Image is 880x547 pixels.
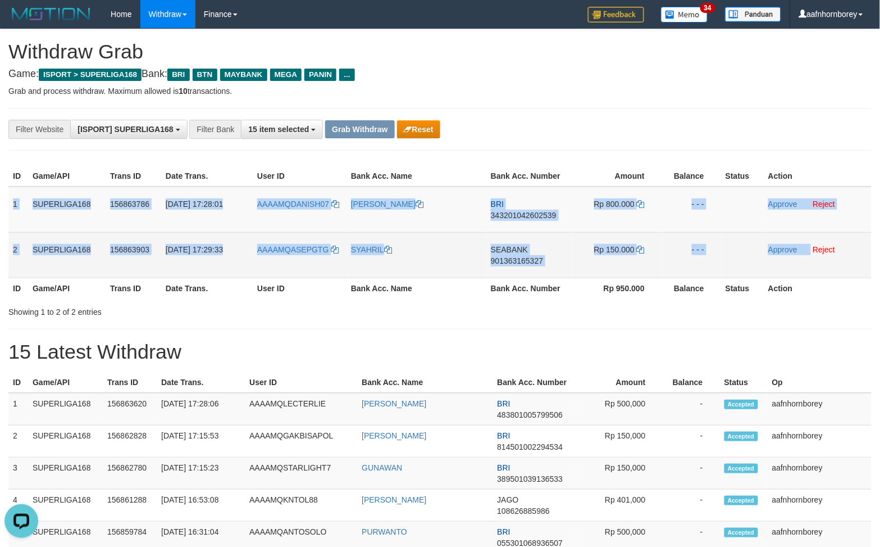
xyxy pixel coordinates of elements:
[486,166,572,187] th: Bank Acc. Number
[103,372,157,393] th: Trans ID
[721,166,764,187] th: Status
[8,341,872,363] h1: 15 Latest Withdraw
[768,426,872,458] td: aafnhornborey
[362,399,426,408] a: [PERSON_NAME]
[572,278,662,299] th: Rp 950.000
[724,528,758,537] span: Accepted
[8,187,28,233] td: 1
[813,200,835,209] a: Reject
[245,426,357,458] td: AAAAMQGAKBISAPOL
[362,527,407,536] a: PURWANTO
[8,490,28,522] td: 4
[106,166,161,187] th: Trans ID
[8,426,28,458] td: 2
[28,458,103,490] td: SUPERLIGA168
[362,431,426,440] a: [PERSON_NAME]
[724,496,758,505] span: Accepted
[397,120,440,138] button: Reset
[8,166,28,187] th: ID
[637,245,645,254] a: Copy 150000 to clipboard
[346,278,486,299] th: Bank Acc. Name
[486,278,572,299] th: Bank Acc. Number
[28,490,103,522] td: SUPERLIGA168
[498,474,563,483] span: Copy 389501039136533 to clipboard
[491,211,557,220] span: Copy 343201042602539 to clipboard
[662,187,721,233] td: - - -
[594,200,635,209] span: Rp 800.000
[8,302,358,318] div: Showing 1 to 2 of 2 entries
[248,125,309,134] span: 15 item selected
[103,426,157,458] td: 156862828
[663,372,720,393] th: Balance
[110,245,149,254] span: 156863903
[362,495,426,504] a: [PERSON_NAME]
[157,393,245,426] td: [DATE] 17:28:06
[768,245,797,254] a: Approve
[28,426,103,458] td: SUPERLIGA168
[663,490,720,522] td: -
[768,393,872,426] td: aafnhornborey
[663,426,720,458] td: -
[28,393,103,426] td: SUPERLIGA168
[270,69,302,81] span: MEGA
[637,200,645,209] a: Copy 800000 to clipboard
[257,200,339,209] a: AAAAMQDANISH07
[576,490,663,522] td: Rp 401,000
[768,490,872,522] td: aafnhornborey
[103,458,157,490] td: 156862780
[161,166,253,187] th: Date Trans.
[725,7,781,22] img: panduan.png
[106,278,161,299] th: Trans ID
[304,69,336,81] span: PANIN
[4,4,38,38] button: Open LiveChat chat widget
[576,426,663,458] td: Rp 150,000
[28,278,106,299] th: Game/API
[357,372,493,393] th: Bank Acc. Name
[724,464,758,473] span: Accepted
[661,7,708,22] img: Button%20Memo.svg
[167,69,189,81] span: BRI
[257,245,329,254] span: AAAAMQASEPGTG
[245,458,357,490] td: AAAAMQSTARLIGHT7
[720,372,768,393] th: Status
[491,245,528,254] span: SEABANK
[77,125,173,134] span: [ISPORT] SUPERLIGA168
[253,166,346,187] th: User ID
[724,400,758,409] span: Accepted
[8,120,70,139] div: Filter Website
[576,458,663,490] td: Rp 150,000
[662,232,721,278] td: - - -
[8,458,28,490] td: 3
[768,200,797,209] a: Approve
[768,372,872,393] th: Op
[179,87,188,96] strong: 10
[253,278,346,299] th: User ID
[662,166,721,187] th: Balance
[721,278,764,299] th: Status
[39,69,142,81] span: ISPORT > SUPERLIGA168
[241,120,323,139] button: 15 item selected
[161,278,253,299] th: Date Trans.
[764,166,872,187] th: Action
[257,200,329,209] span: AAAAMQDANISH07
[28,372,103,393] th: Game/API
[724,432,758,441] span: Accepted
[491,256,543,265] span: Copy 901363165327 to clipboard
[257,245,339,254] a: AAAAMQASEPGTG
[663,393,720,426] td: -
[220,69,267,81] span: MAYBANK
[157,372,245,393] th: Date Trans.
[8,393,28,426] td: 1
[8,69,872,80] h4: Game: Bank:
[193,69,217,81] span: BTN
[498,463,510,472] span: BRI
[8,85,872,97] p: Grab and process withdraw. Maximum allowed is transactions.
[498,495,519,504] span: JAGO
[362,463,402,472] a: GUNAWAN
[351,200,423,209] a: [PERSON_NAME]
[576,393,663,426] td: Rp 500,000
[498,527,510,536] span: BRI
[103,393,157,426] td: 156863620
[588,7,644,22] img: Feedback.jpg
[491,200,504,209] span: BRI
